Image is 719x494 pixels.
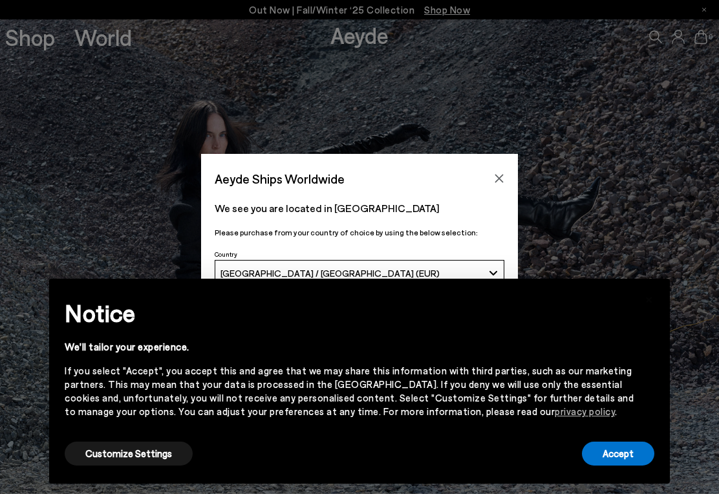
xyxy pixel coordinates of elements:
button: Close [489,169,509,188]
span: Country [215,250,237,258]
span: Aeyde Ships Worldwide [215,167,345,190]
div: We'll tailor your experience. [65,340,634,354]
p: Please purchase from your country of choice by using the below selection: [215,226,504,239]
button: Customize Settings [65,442,193,466]
h2: Notice [65,296,634,330]
span: × [645,288,654,307]
button: Accept [582,442,654,466]
button: Close this notice [634,283,665,314]
p: We see you are located in [GEOGRAPHIC_DATA] [215,200,504,216]
div: If you select "Accept", you accept this and agree that we may share this information with third p... [65,364,634,418]
span: [GEOGRAPHIC_DATA] / [GEOGRAPHIC_DATA] (EUR) [220,268,440,279]
a: privacy policy [555,405,615,417]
